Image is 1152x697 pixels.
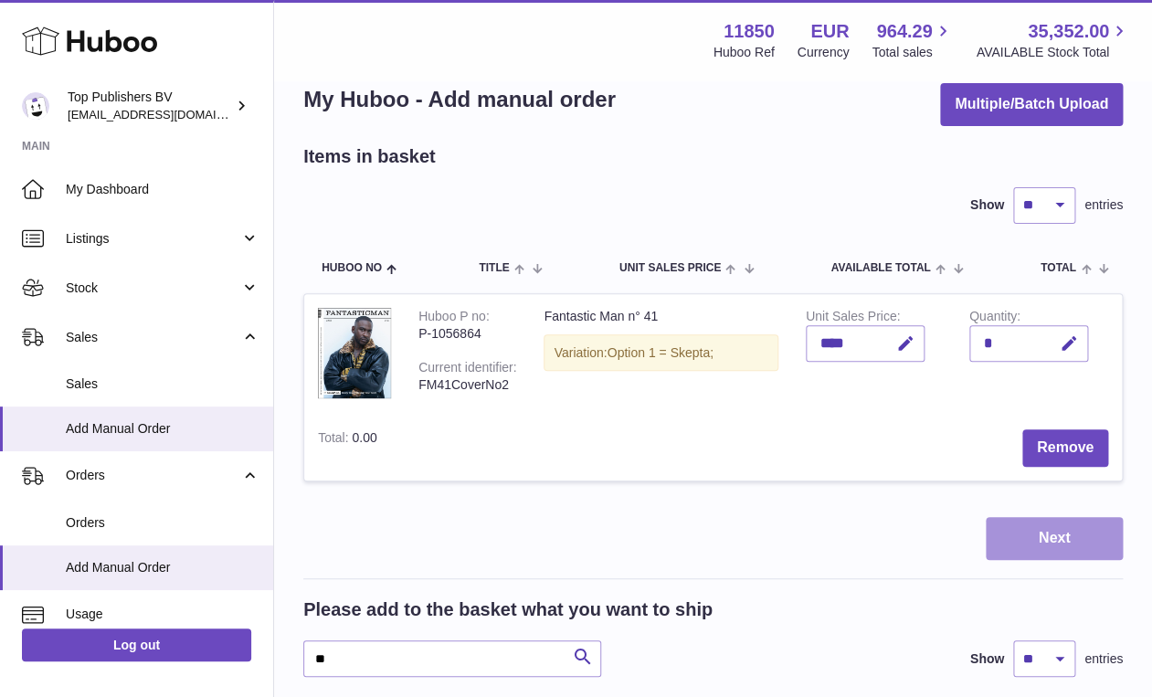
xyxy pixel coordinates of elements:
span: Total [1041,262,1076,274]
td: Fantastic Man n° 41 [530,294,791,417]
div: Huboo Ref [713,44,775,61]
label: Show [970,650,1004,668]
span: Option 1 = Skepta; [608,345,713,360]
button: Next [986,517,1123,560]
span: Add Manual Order [66,420,259,438]
span: Sales [66,375,259,393]
span: Stock [66,280,240,297]
img: Fantastic Man n° 41 [318,308,391,398]
label: Total [318,430,352,449]
label: Unit Sales Price [806,309,900,328]
span: Total sales [872,44,953,61]
span: [EMAIL_ADDRESS][DOMAIN_NAME] [68,107,269,121]
img: accounts@fantasticman.com [22,92,49,120]
span: 35,352.00 [1028,19,1109,44]
strong: EUR [810,19,849,44]
span: entries [1084,196,1123,214]
label: Quantity [969,309,1020,328]
span: Usage [66,606,259,623]
a: 964.29 Total sales [872,19,953,61]
div: P-1056864 [418,325,516,343]
h1: My Huboo - Add manual order [303,85,616,114]
span: entries [1084,650,1123,668]
span: AVAILABLE Total [830,262,930,274]
span: Add Manual Order [66,559,259,576]
span: Orders [66,514,259,532]
h2: Items in basket [303,144,436,169]
div: Top Publishers BV [68,89,232,123]
button: Remove [1022,429,1108,467]
label: Show [970,196,1004,214]
span: Unit Sales Price [619,262,721,274]
div: Currency [798,44,850,61]
span: Orders [66,467,240,484]
span: 0.00 [352,430,376,445]
span: AVAILABLE Stock Total [976,44,1130,61]
div: Current identifier [418,360,516,379]
div: Variation: [544,334,777,372]
span: Huboo no [322,262,382,274]
div: Huboo P no [418,309,490,328]
span: My Dashboard [66,181,259,198]
span: 964.29 [876,19,932,44]
a: 35,352.00 AVAILABLE Stock Total [976,19,1130,61]
h2: Please add to the basket what you want to ship [303,597,713,622]
span: Sales [66,329,240,346]
strong: 11850 [724,19,775,44]
div: FM41CoverNo2 [418,376,516,394]
a: Log out [22,628,251,661]
button: Multiple/Batch Upload [940,83,1123,126]
span: Title [479,262,509,274]
span: Listings [66,230,240,248]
